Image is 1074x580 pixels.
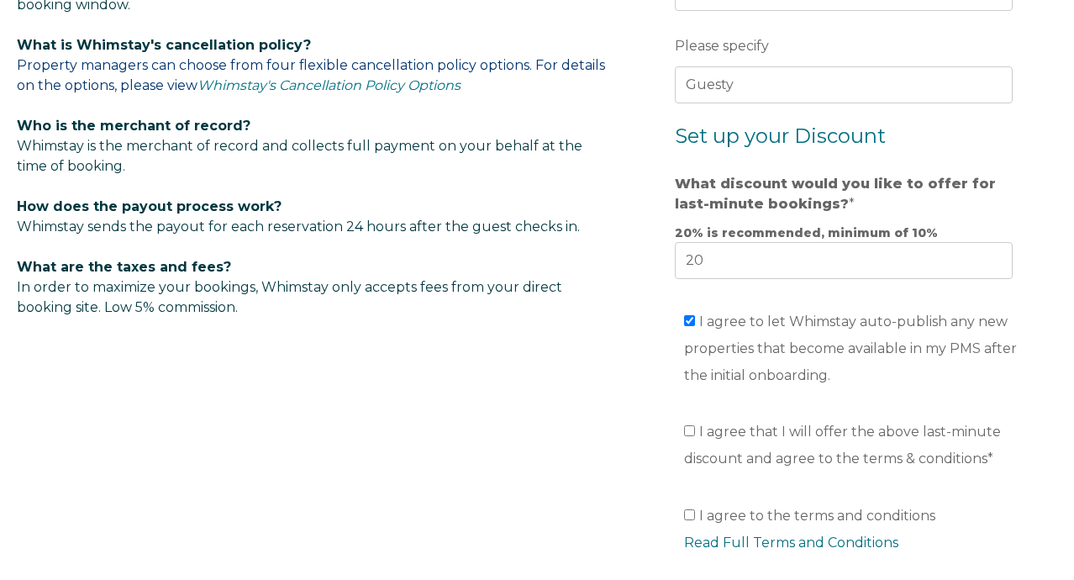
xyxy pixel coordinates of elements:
span: In order to maximize your bookings, Whimstay only accepts fees from your direct booking site. Low... [17,259,562,315]
span: Whimstay sends the payout for each reservation 24 hours after the guest checks in. [17,219,580,235]
input: I agree that I will offer the above last-minute discount and agree to the terms & conditions* [684,425,695,436]
a: Read Full Terms and Conditions [684,535,898,551]
span: Whimstay is the merchant of record and collects full payment on your behalf at the time of booking. [17,138,582,174]
span: Please specify [675,33,769,59]
input: I agree to the terms and conditionsRead Full Terms and Conditions* [684,509,695,520]
strong: 20% is recommended, minimum of 10% [675,225,938,240]
p: Property managers can choose from four flexible cancellation policy options. For details on the o... [17,35,614,96]
span: Who is the merchant of record? [17,118,250,134]
span: How does the payout process work? [17,198,282,214]
span: I agree that I will offer the above last-minute discount and agree to the terms & conditions [684,424,1002,467]
span: What are the taxes and fees? [17,259,231,275]
span: I agree to let Whimstay auto-publish any new properties that become available in my PMS after the... [684,314,1017,383]
span: Set up your Discount [675,124,886,148]
a: Whimstay's Cancellation Policy Options [197,77,461,93]
input: I agree to let Whimstay auto-publish any new properties that become available in my PMS after the... [684,315,695,326]
span: What is Whimstay's cancellation policy? [17,37,311,53]
strong: What discount would you like to offer for last-minute bookings? [675,176,996,212]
